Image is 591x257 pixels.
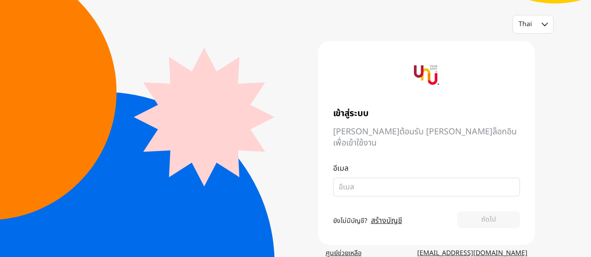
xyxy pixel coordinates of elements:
span: [PERSON_NAME]ต้อนรับ [PERSON_NAME]ล็อกอินเพื่อเข้าใช้งาน [333,126,520,149]
span: ยังไม่มีบัญชี? [333,216,367,226]
div: Thai [519,20,536,29]
a: สร้างบัญชี [371,215,402,226]
input: อีเมล [339,181,507,193]
p: อีเมล [333,163,520,174]
span: เข้าสู่ระบบ [333,108,520,119]
img: yournextu-logo-vertical-compact-v2.png [414,63,439,88]
button: ถัดไป [457,211,520,228]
